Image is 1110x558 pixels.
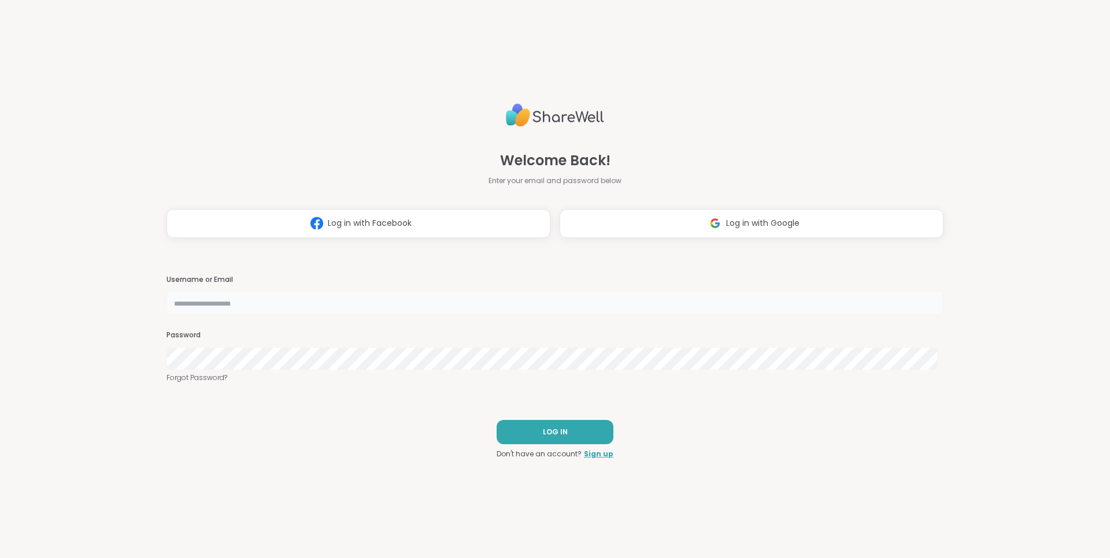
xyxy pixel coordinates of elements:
[497,420,613,444] button: LOG IN
[497,449,582,459] span: Don't have an account?
[166,373,943,383] a: Forgot Password?
[166,275,943,285] h3: Username or Email
[328,217,412,229] span: Log in with Facebook
[166,330,943,340] h3: Password
[306,213,328,234] img: ShareWell Logomark
[584,449,613,459] a: Sign up
[489,176,621,186] span: Enter your email and password below
[500,150,610,171] span: Welcome Back!
[560,209,943,238] button: Log in with Google
[543,427,568,437] span: LOG IN
[726,217,800,229] span: Log in with Google
[704,213,726,234] img: ShareWell Logomark
[506,99,604,132] img: ShareWell Logo
[166,209,550,238] button: Log in with Facebook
